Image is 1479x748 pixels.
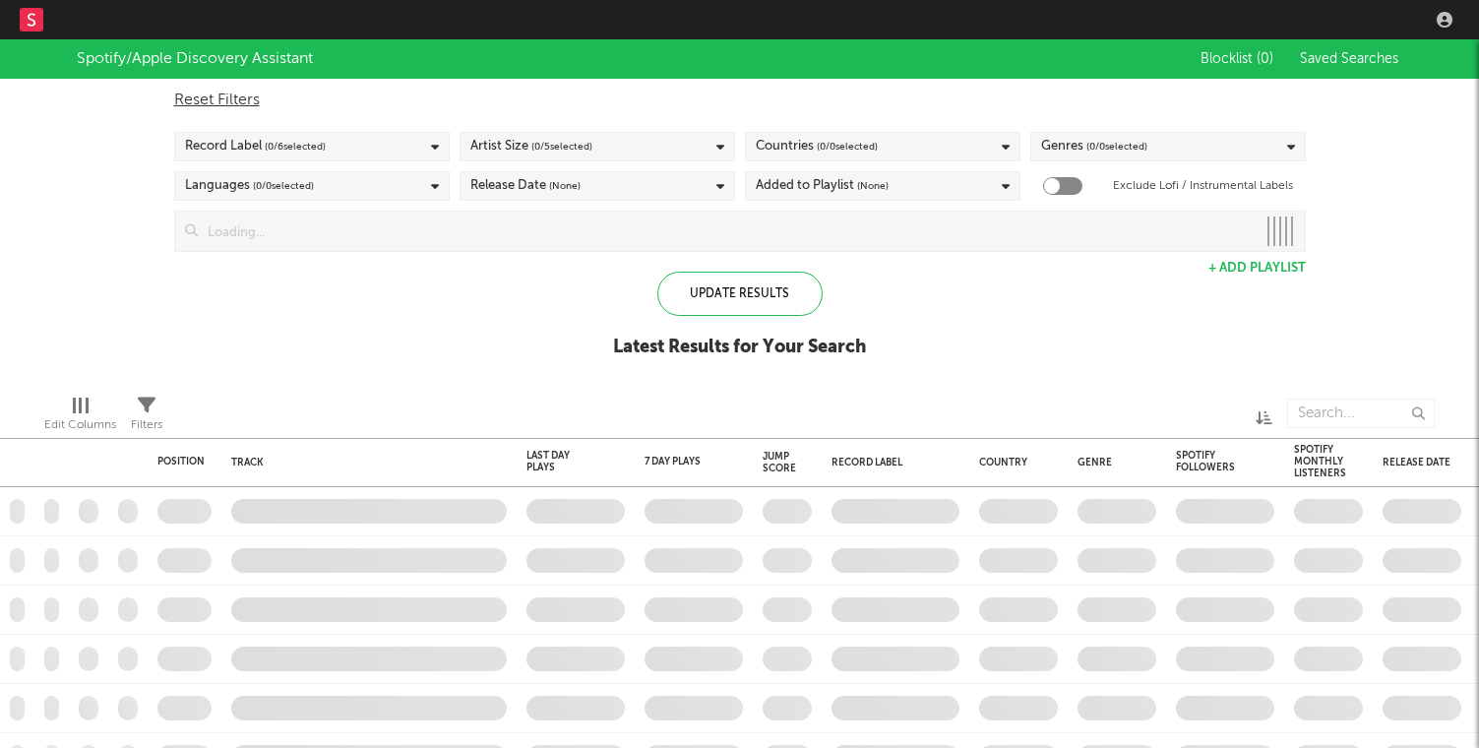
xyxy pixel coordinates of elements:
label: Exclude Lofi / Instrumental Labels [1113,174,1293,198]
button: + Add Playlist [1208,262,1306,275]
div: Track [231,457,497,468]
span: ( 0 / 0 selected) [817,135,878,158]
span: ( 0 / 5 selected) [531,135,592,158]
div: Spotify Monthly Listeners [1294,444,1346,479]
input: Loading... [198,212,1256,251]
div: Spotify/Apple Discovery Assistant [77,47,313,71]
div: Genres [1041,135,1147,158]
div: Spotify Followers [1176,450,1245,473]
span: ( 0 ) [1257,52,1273,66]
div: Edit Columns [44,389,116,446]
div: Filters [131,413,162,437]
span: Blocklist [1201,52,1273,66]
div: Release Date [470,174,581,198]
button: Saved Searches [1294,51,1402,67]
div: Release Date [1383,457,1451,468]
div: Filters [131,389,162,446]
div: Latest Results for Your Search [613,336,866,359]
div: Genre [1078,457,1146,468]
span: (None) [549,174,581,198]
div: Record Label [185,135,326,158]
div: Record Label [832,457,950,468]
input: Search... [1287,399,1435,428]
div: 7 Day Plays [645,456,713,467]
div: Reset Filters [174,89,1306,112]
div: Edit Columns [44,413,116,437]
span: Saved Searches [1300,52,1402,66]
div: Artist Size [470,135,592,158]
div: Update Results [657,272,823,316]
span: ( 0 / 0 selected) [253,174,314,198]
div: Position [157,456,205,467]
span: ( 0 / 6 selected) [265,135,326,158]
div: Added to Playlist [756,174,889,198]
div: Country [979,457,1048,468]
div: Countries [756,135,878,158]
div: Last Day Plays [526,450,595,473]
div: Jump Score [763,451,796,474]
div: Languages [185,174,314,198]
span: ( 0 / 0 selected) [1086,135,1147,158]
span: (None) [857,174,889,198]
